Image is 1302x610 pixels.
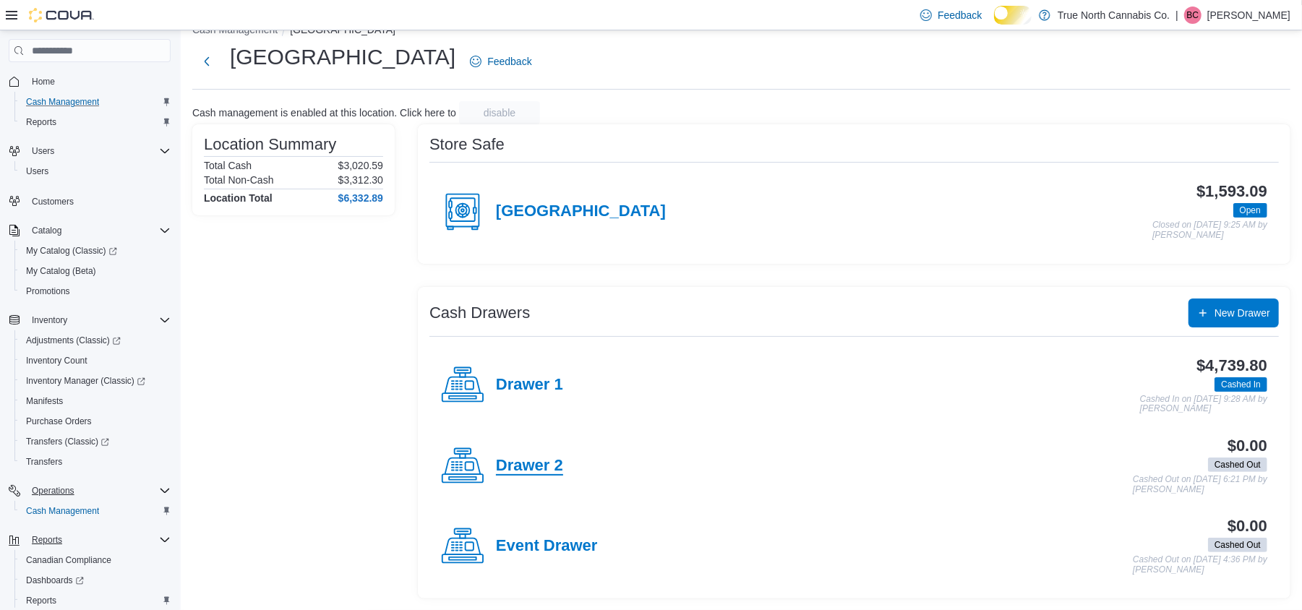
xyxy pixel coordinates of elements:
[14,570,176,590] a: Dashboards
[14,391,176,411] button: Manifests
[26,456,62,468] span: Transfers
[20,332,127,349] a: Adjustments (Classic)
[14,411,176,431] button: Purchase Orders
[26,335,121,346] span: Adjustments (Classic)
[20,392,171,410] span: Manifests
[20,352,171,369] span: Inventory Count
[26,285,70,297] span: Promotions
[20,572,90,589] a: Dashboards
[192,47,221,76] button: Next
[14,92,176,112] button: Cash Management
[20,572,171,589] span: Dashboards
[915,1,988,30] a: Feedback
[204,160,252,171] h6: Total Cash
[26,395,63,407] span: Manifests
[32,314,67,326] span: Inventory
[26,416,92,427] span: Purchase Orders
[26,192,171,210] span: Customers
[32,76,55,87] span: Home
[3,141,176,161] button: Users
[204,192,273,204] h4: Location Total
[20,93,171,111] span: Cash Management
[14,281,176,301] button: Promotions
[20,502,105,520] a: Cash Management
[32,225,61,236] span: Catalog
[26,531,68,549] button: Reports
[496,376,563,395] h4: Drawer 1
[20,262,102,280] a: My Catalog (Beta)
[496,537,598,556] h4: Event Drawer
[14,351,176,371] button: Inventory Count
[429,136,505,153] h3: Store Safe
[26,575,84,586] span: Dashboards
[14,452,176,472] button: Transfers
[1228,517,1267,535] h3: $0.00
[192,107,456,119] p: Cash management is enabled at this location. Click here to
[26,312,171,329] span: Inventory
[20,433,115,450] a: Transfers (Classic)
[192,22,1290,40] nav: An example of EuiBreadcrumbs
[26,595,56,606] span: Reports
[32,534,62,546] span: Reports
[1215,538,1261,551] span: Cashed Out
[26,116,56,128] span: Reports
[338,174,383,186] p: $3,312.30
[994,6,1032,25] input: Dark Mode
[20,453,68,471] a: Transfers
[1240,204,1261,217] span: Open
[1196,357,1267,374] h3: $4,739.80
[487,54,531,69] span: Feedback
[26,222,171,239] span: Catalog
[9,65,171,608] nav: Complex example
[26,355,87,366] span: Inventory Count
[20,262,171,280] span: My Catalog (Beta)
[1184,7,1202,24] div: Ben Clifford
[26,222,67,239] button: Catalog
[29,8,94,22] img: Cova
[26,482,80,499] button: Operations
[26,554,111,566] span: Canadian Compliance
[496,202,666,221] h4: [GEOGRAPHIC_DATA]
[20,392,69,410] a: Manifests
[1188,298,1279,327] button: New Drawer
[14,241,176,261] a: My Catalog (Classic)
[1208,538,1267,552] span: Cashed Out
[1207,7,1290,24] p: [PERSON_NAME]
[20,551,171,569] span: Canadian Compliance
[14,261,176,281] button: My Catalog (Beta)
[338,160,383,171] p: $3,020.59
[20,163,54,180] a: Users
[429,304,530,322] h3: Cash Drawers
[496,457,563,476] h4: Drawer 2
[20,551,117,569] a: Canadian Compliance
[1196,183,1267,200] h3: $1,593.09
[26,531,171,549] span: Reports
[14,371,176,391] a: Inventory Manager (Classic)
[1228,437,1267,455] h3: $0.00
[230,43,455,72] h1: [GEOGRAPHIC_DATA]
[32,485,74,497] span: Operations
[1221,378,1261,391] span: Cashed In
[20,332,171,349] span: Adjustments (Classic)
[1208,457,1267,472] span: Cashed Out
[20,372,151,390] a: Inventory Manager (Classic)
[3,71,176,92] button: Home
[1233,203,1267,218] span: Open
[1133,555,1267,575] p: Cashed Out on [DATE] 4:36 PM by [PERSON_NAME]
[20,433,171,450] span: Transfers (Classic)
[20,352,93,369] a: Inventory Count
[14,431,176,452] a: Transfers (Classic)
[14,550,176,570] button: Canadian Compliance
[20,163,171,180] span: Users
[14,112,176,132] button: Reports
[26,375,145,387] span: Inventory Manager (Classic)
[26,96,99,108] span: Cash Management
[20,242,123,259] a: My Catalog (Classic)
[20,592,62,609] a: Reports
[20,372,171,390] span: Inventory Manager (Classic)
[26,505,99,517] span: Cash Management
[32,145,54,157] span: Users
[1215,458,1261,471] span: Cashed Out
[459,101,540,124] button: disable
